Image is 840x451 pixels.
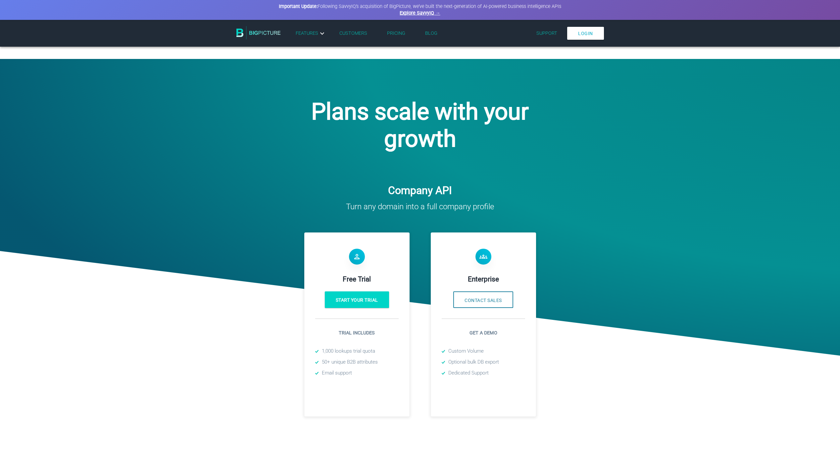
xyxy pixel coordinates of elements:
[5,202,835,211] h3: Turn any domain into a full company profile
[442,329,525,337] p: Get a demo
[315,275,399,283] h4: Free Trial
[296,98,544,152] h1: Plans scale with your growth
[442,275,525,283] h4: Enterprise
[442,347,525,355] li: Custom Volume
[315,347,399,355] li: 1,000 lookups trial quota
[296,29,326,37] a: Features
[325,291,389,308] a: Start your trial
[315,358,399,366] li: 50+ unique B2B attributes
[315,329,399,337] p: Trial includes
[453,291,513,308] button: Contact Sales
[442,358,525,366] li: Optional bulk DB export
[5,184,835,197] h2: Company API
[442,369,525,377] li: Dedicated Support
[567,27,604,40] a: Login
[236,26,281,39] img: BigPicture.io
[315,369,399,377] li: Email support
